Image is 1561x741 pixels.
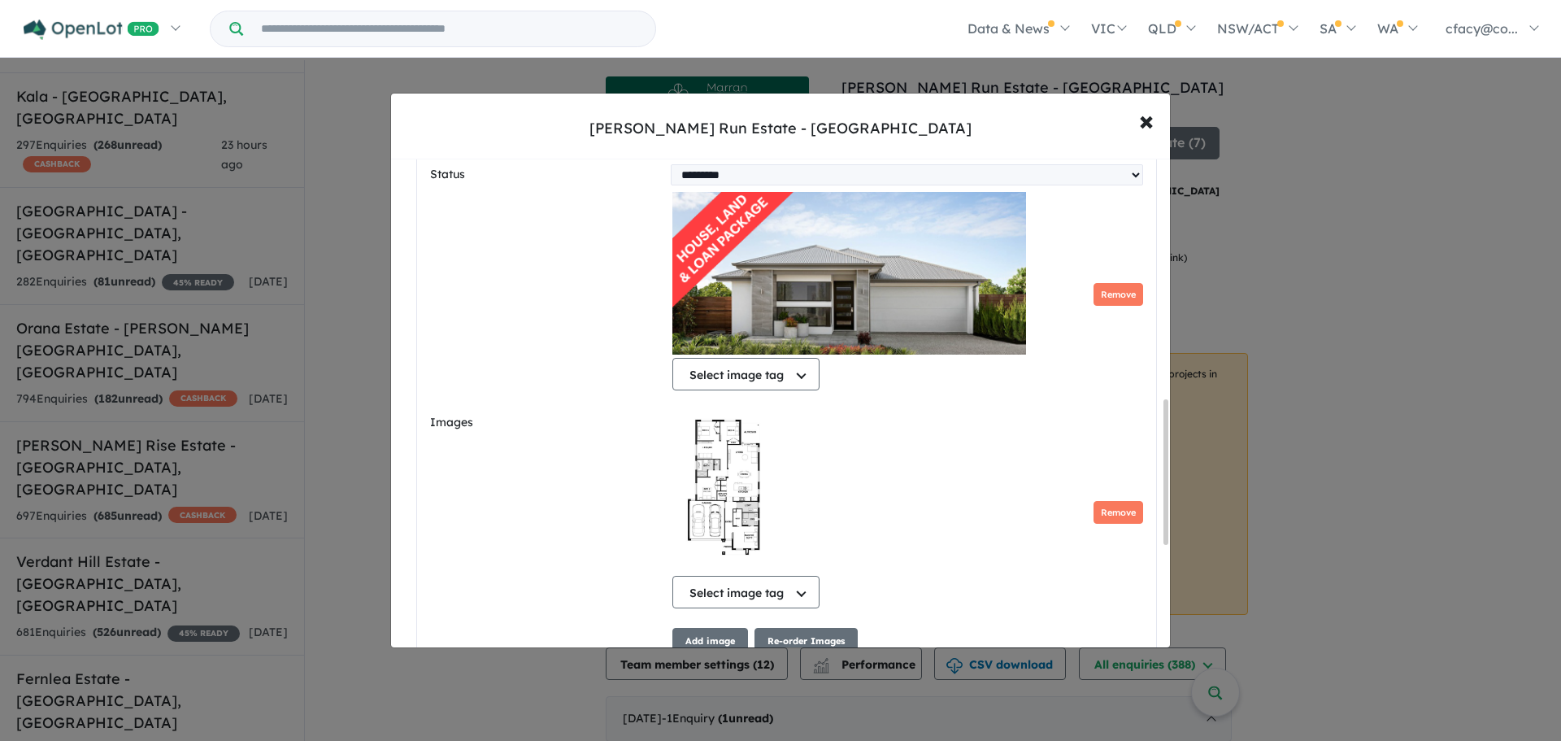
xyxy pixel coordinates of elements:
span: × [1139,102,1154,137]
span: cfacy@co... [1446,20,1518,37]
button: Add image [672,628,748,655]
img: Marran Run Estate - Thomastown - Lot 228 [672,410,774,573]
img: Marran Run Estate - Thomastown - Lot 228 [672,192,1027,355]
button: Re-order Images [754,628,858,655]
button: Select image tag [672,576,820,608]
div: [PERSON_NAME] Run Estate - [GEOGRAPHIC_DATA] [589,118,972,139]
button: Remove [1094,283,1143,307]
label: Images [430,413,666,433]
button: Select image tag [672,358,820,390]
input: Try estate name, suburb, builder or developer [246,11,652,46]
img: Openlot PRO Logo White [24,20,159,40]
button: Remove [1094,501,1143,525]
label: Status [430,165,664,185]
